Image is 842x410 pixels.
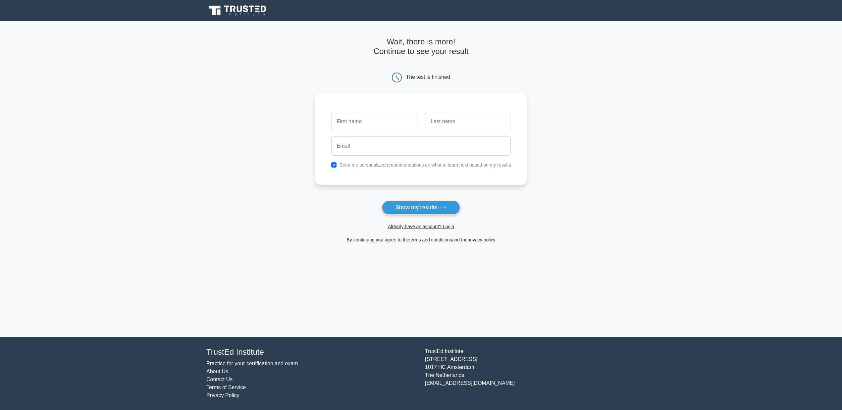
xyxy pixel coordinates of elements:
h4: TrustEd Institute [206,347,417,357]
a: Contact Us [206,377,233,382]
a: Already have an account? Login [388,224,454,229]
div: TrustEd Institute [STREET_ADDRESS] 1017 HC Amsterdam The Netherlands [EMAIL_ADDRESS][DOMAIN_NAME] [421,347,640,399]
div: By continuing you agree to the and the [311,236,531,244]
input: Last name [425,112,511,131]
div: The test is finished [406,74,450,80]
a: Privacy Policy [206,392,239,398]
input: Email [331,136,511,156]
h4: Wait, there is more! Continue to see your result [315,37,527,56]
a: privacy policy [468,237,496,242]
input: First name [331,112,417,131]
a: About Us [206,369,228,374]
button: Show my results [382,201,460,215]
a: Practice for your certification and exam [206,361,298,366]
label: Send me personalized recommendations on what to learn next based on my results [340,162,511,168]
a: Terms of Service [206,384,246,390]
a: terms and conditions [409,237,452,242]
